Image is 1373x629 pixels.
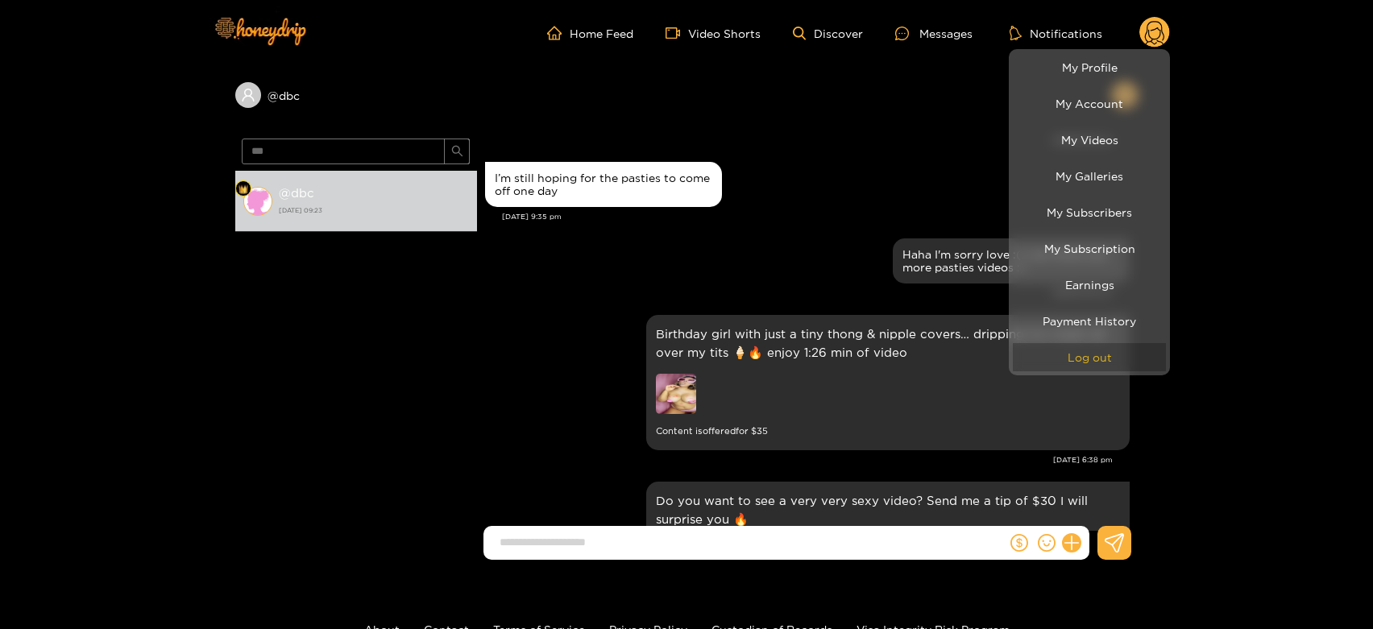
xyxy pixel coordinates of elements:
[1013,162,1166,190] a: My Galleries
[1013,343,1166,371] button: Log out
[1013,89,1166,118] a: My Account
[1013,234,1166,263] a: My Subscription
[1013,53,1166,81] a: My Profile
[1013,307,1166,335] a: Payment History
[1013,271,1166,299] a: Earnings
[1013,126,1166,154] a: My Videos
[1013,198,1166,226] a: My Subscribers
